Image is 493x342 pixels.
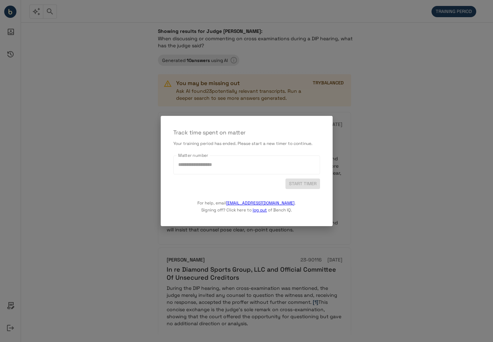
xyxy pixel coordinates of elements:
[226,200,295,206] a: [EMAIL_ADDRESS][DOMAIN_NAME]
[173,128,320,137] p: Track time spent on matter
[178,153,208,159] label: Matter number
[173,141,312,146] span: Your training period has ended. Please start a new timer to continue.
[197,189,296,214] p: For help, email . Signing off? Click here to of Bench IQ.
[253,207,267,213] a: log out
